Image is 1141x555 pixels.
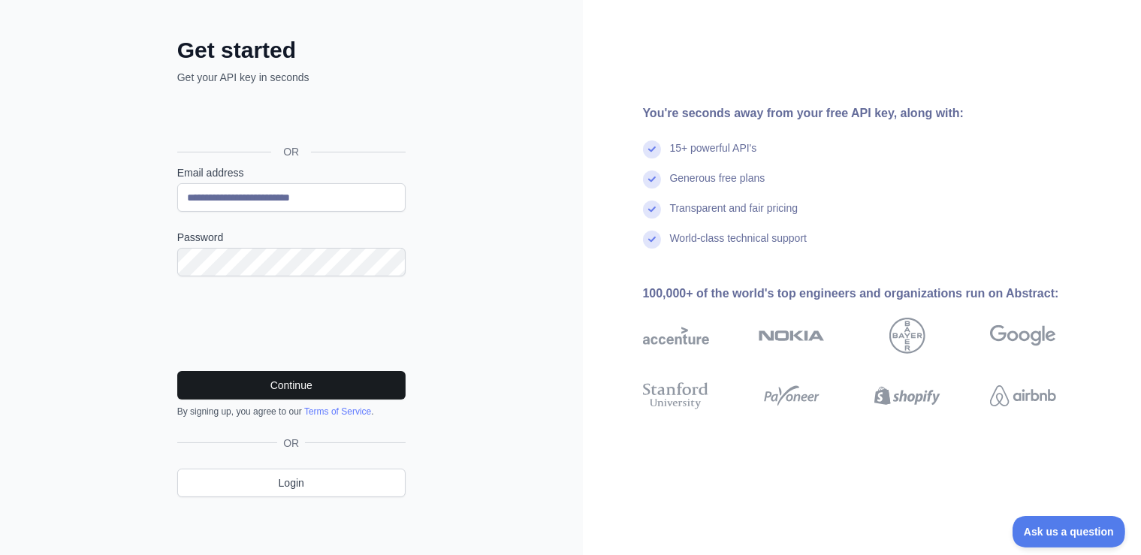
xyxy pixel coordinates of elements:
img: nokia [759,318,825,354]
label: Password [177,230,406,245]
label: Email address [177,165,406,180]
div: Transparent and fair pricing [670,201,798,231]
div: 100,000+ of the world's top engineers and organizations run on Abstract: [643,285,1104,303]
a: Terms of Service [304,406,371,417]
div: By signing up, you agree to our . [177,406,406,418]
img: check mark [643,170,661,189]
img: payoneer [759,379,825,412]
img: bayer [889,318,925,354]
img: stanford university [643,379,709,412]
img: check mark [643,231,661,249]
a: Login [177,469,406,497]
h2: Get started [177,37,406,64]
img: accenture [643,318,709,354]
span: OR [277,436,305,451]
img: check mark [643,201,661,219]
iframe: Sign in with Google Button [170,101,410,134]
iframe: reCAPTCHA [177,294,406,353]
div: 15+ powerful API's [670,140,757,170]
img: airbnb [990,379,1056,412]
img: check mark [643,140,661,158]
img: shopify [874,379,940,412]
img: google [990,318,1056,354]
div: Generous free plans [670,170,765,201]
span: OR [271,144,311,159]
div: World-class technical support [670,231,807,261]
iframe: Toggle Customer Support [1013,516,1126,547]
div: You're seconds away from your free API key, along with: [643,104,1104,122]
p: Get your API key in seconds [177,70,406,85]
button: Continue [177,371,406,400]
